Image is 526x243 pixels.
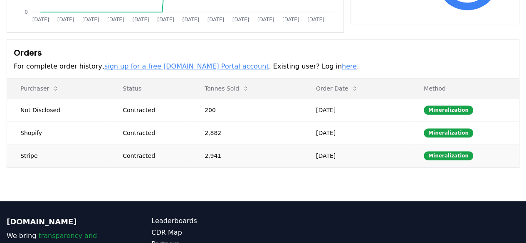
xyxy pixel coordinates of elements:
p: For complete order history, . Existing user? Log in . [14,61,512,71]
tspan: [DATE] [207,17,225,22]
tspan: [DATE] [232,17,249,22]
td: 200 [191,98,303,121]
td: [DATE] [303,144,410,167]
div: Contracted [123,129,185,137]
a: Leaderboards [151,216,263,226]
td: [DATE] [303,121,410,144]
tspan: [DATE] [307,17,324,22]
div: Mineralization [424,106,473,115]
p: [DOMAIN_NAME] [7,216,118,228]
tspan: [DATE] [132,17,149,22]
tspan: [DATE] [57,17,74,22]
tspan: [DATE] [32,17,49,22]
tspan: [DATE] [257,17,274,22]
td: 2,882 [191,121,303,144]
td: [DATE] [303,98,410,121]
div: Contracted [123,152,185,160]
tspan: [DATE] [82,17,99,22]
tspan: 0 [25,9,28,15]
td: 2,941 [191,144,303,167]
a: sign up for a free [DOMAIN_NAME] Portal account [104,62,269,70]
div: Mineralization [424,128,473,137]
td: Shopify [7,121,109,144]
tspan: [DATE] [107,17,124,22]
div: Contracted [123,106,185,114]
a: CDR Map [151,228,263,238]
button: Tonnes Sold [198,80,256,97]
tspan: [DATE] [282,17,299,22]
td: Stripe [7,144,109,167]
h3: Orders [14,47,512,59]
div: Mineralization [424,151,473,160]
p: Status [116,84,185,93]
p: Method [417,84,512,93]
button: Purchaser [14,80,66,97]
a: here [342,62,357,70]
tspan: [DATE] [183,17,200,22]
button: Order Date [309,80,365,97]
td: Not Disclosed [7,98,109,121]
tspan: [DATE] [157,17,174,22]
